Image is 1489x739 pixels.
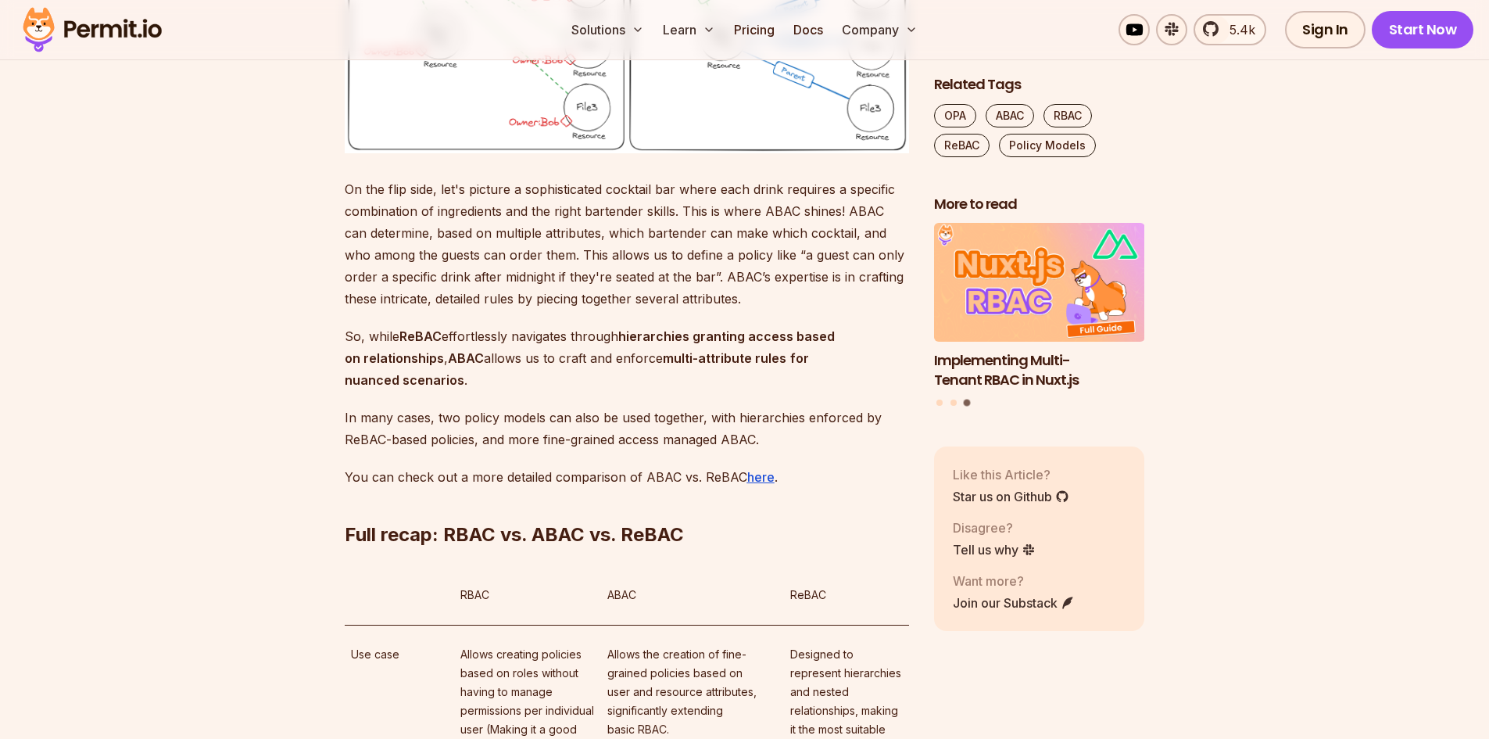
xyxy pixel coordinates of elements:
strong: for nuanced scenarios [345,350,809,388]
button: Company [836,14,924,45]
p: Use case [351,645,448,664]
a: Docs [787,14,829,45]
a: Policy Models [999,134,1096,157]
p: RBAC [460,586,595,604]
strong: hierarchies granting access based on relationships [345,328,835,366]
img: Permit logo [16,3,169,56]
h2: Related Tags [934,75,1145,95]
img: Implementing Multi-Tenant RBAC in Nuxt.js [934,224,1145,343]
p: In many cases, two policy models can also be used together, with hierarchies enforced by ReBAC-ba... [345,407,909,450]
span: 5.4k [1220,20,1255,39]
li: 3 of 3 [934,224,1145,390]
a: ABAC [986,104,1034,127]
p: On the flip side, let's picture a sophisticated cocktail bar where each drink requires a specific... [345,178,909,310]
div: Posts [934,224,1145,409]
strong: multi-attribute rules [663,350,786,366]
h3: Implementing Multi-Tenant RBAC in Nuxt.js [934,351,1145,390]
p: ABAC [607,586,778,604]
strong: ABAC [448,350,484,366]
a: Join our Substack [953,594,1075,612]
a: Tell us why [953,540,1036,559]
a: OPA [934,104,976,127]
p: So, while effortlessly navigates through , allows us to craft and enforce . [345,325,909,391]
h2: More to read [934,195,1145,214]
a: Start Now [1372,11,1474,48]
a: ReBAC [934,134,990,157]
p: Disagree? [953,518,1036,537]
a: Pricing [728,14,781,45]
a: Star us on Github [953,487,1069,506]
strong: ReBAC [399,328,442,344]
p: Want more? [953,572,1075,590]
h2: Full recap: RBAC vs. ABAC vs. ReBAC [345,460,909,547]
button: Go to slide 3 [964,400,971,407]
a: here [747,469,775,485]
p: ReBAC [790,586,902,604]
button: Go to slide 1 [936,400,943,407]
a: RBAC [1043,104,1092,127]
p: Like this Article? [953,465,1069,484]
button: Go to slide 2 [950,400,957,407]
a: Sign In [1285,11,1366,48]
p: Allows the creation of fine-grained policies based on user and resource attributes, significantly... [607,645,778,739]
p: You can check out a more detailed comparison of ABAC vs. ReBAC . [345,466,909,488]
button: Solutions [565,14,650,45]
button: Learn [657,14,721,45]
a: 5.4k [1194,14,1266,45]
